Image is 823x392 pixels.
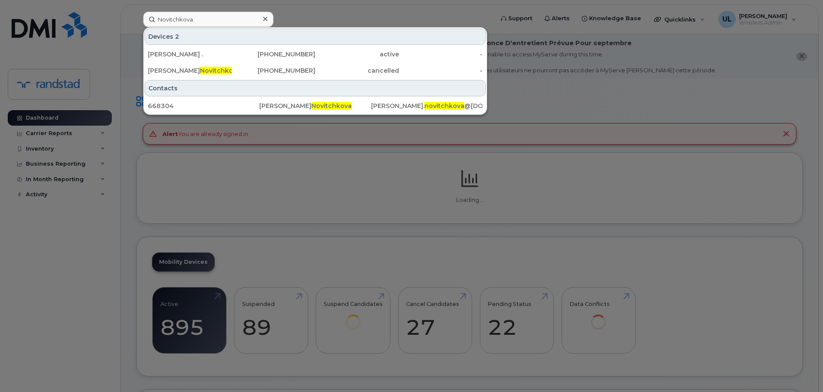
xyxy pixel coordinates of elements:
span: 2 [175,32,179,41]
div: active [315,50,399,59]
div: 668304 [148,102,259,110]
a: [PERSON_NAME]Novitchkova[PHONE_NUMBER]cancelled- [144,63,486,78]
a: 668304[PERSON_NAME]Novitchkova[PERSON_NAME].novitchkova@[DOMAIN_NAME] [144,98,486,114]
div: [PHONE_NUMBER] [232,66,316,75]
div: [PERSON_NAME] . [148,50,232,59]
div: [PERSON_NAME]. @[DOMAIN_NAME] [371,102,482,110]
span: Novitchkova [200,67,240,74]
div: Devices [144,28,486,45]
a: [PERSON_NAME] .[PHONE_NUMBER]active- [144,46,486,62]
span: Novitchkova [311,102,352,110]
div: - [399,66,483,75]
div: - [399,50,483,59]
div: [PERSON_NAME] [148,66,232,75]
div: [PHONE_NUMBER] [232,50,316,59]
div: cancelled [315,66,399,75]
div: Contacts [144,80,486,96]
span: novitchkova [424,102,464,110]
div: [PERSON_NAME] [259,102,371,110]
